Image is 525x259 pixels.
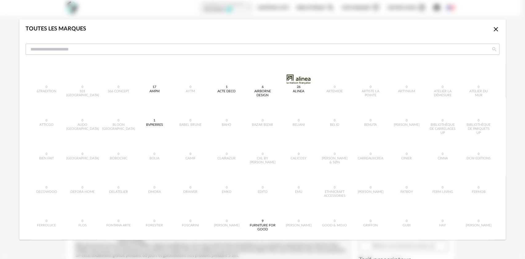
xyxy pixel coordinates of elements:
[19,19,506,240] div: dialog
[293,90,304,94] div: Alinea
[296,85,301,90] span: 26
[249,224,276,232] div: Furniture for Good
[149,90,160,94] div: AMPM
[492,26,499,32] span: Close icon
[261,219,264,224] span: 9
[249,90,276,98] div: Airborne Design
[225,85,229,90] span: 1
[153,118,157,123] span: 1
[152,85,157,90] span: 17
[261,85,264,90] span: 6
[146,123,163,127] div: BVpierres
[217,90,236,94] div: Acte DECO
[26,26,86,33] div: Toutes les marques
